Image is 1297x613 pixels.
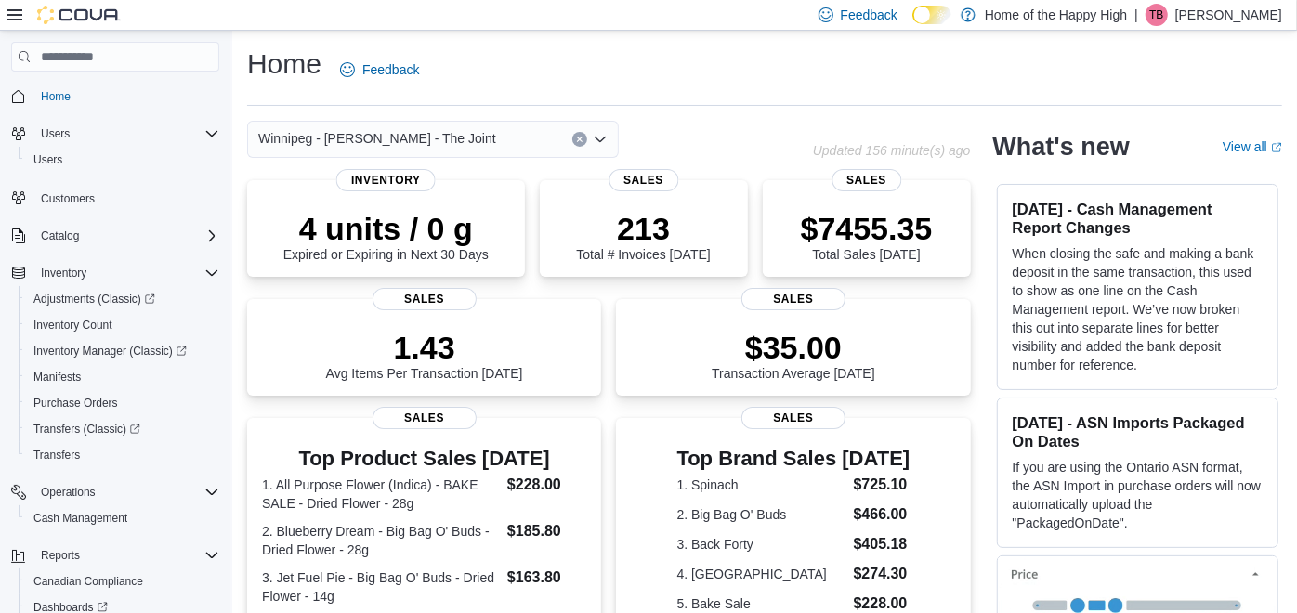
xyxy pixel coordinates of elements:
a: Transfers (Classic) [19,416,227,442]
span: Manifests [33,370,81,385]
dt: 2. Big Bag O' Buds [677,505,846,524]
a: Customers [33,188,102,210]
dd: $185.80 [507,520,586,542]
span: Cash Management [33,511,127,526]
dd: $725.10 [854,474,911,496]
dt: 1. All Purpose Flower (Indica) - BAKE SALE - Dried Flower - 28g [262,476,500,513]
span: Users [33,123,219,145]
p: Updated 156 minute(s) ago [813,143,971,158]
button: Users [33,123,77,145]
span: Dark Mode [912,24,913,25]
p: $7455.35 [801,210,933,247]
dt: 3. Back Forty [677,535,846,554]
a: Inventory Manager (Classic) [26,340,194,362]
h3: [DATE] - ASN Imports Packaged On Dates [1013,413,1263,450]
span: Home [33,85,219,108]
button: Customers [4,184,227,211]
button: Operations [33,481,103,503]
span: TB [1149,4,1163,26]
span: Adjustments (Classic) [33,292,155,306]
button: Reports [4,542,227,568]
span: Home [41,89,71,104]
span: Reports [41,548,80,563]
button: Inventory [33,262,94,284]
a: Inventory Manager (Classic) [19,338,227,364]
span: Sales [373,288,477,310]
a: Feedback [333,51,426,88]
p: When closing the safe and making a bank deposit in the same transaction, this used to show as one... [1013,244,1263,374]
dt: 1. Spinach [677,476,846,494]
span: Sales [373,407,477,429]
button: Operations [4,479,227,505]
a: Transfers [26,444,87,466]
input: Dark Mode [912,6,951,25]
span: Users [33,152,62,167]
dt: 2. Blueberry Dream - Big Bag O' Buds - Dried Flower - 28g [262,522,500,559]
button: Reports [33,544,87,567]
button: Transfers [19,442,227,468]
span: Transfers (Classic) [33,422,140,437]
span: Inventory [41,266,86,280]
div: Taylor Birch [1146,4,1168,26]
dt: 3. Jet Fuel Pie - Big Bag O' Buds - Dried Flower - 14g [262,568,500,606]
div: Expired or Expiring in Next 30 Days [283,210,489,262]
span: Inventory [33,262,219,284]
span: Feedback [362,60,419,79]
span: Adjustments (Classic) [26,288,219,310]
span: Transfers (Classic) [26,418,219,440]
a: Home [33,85,78,108]
a: Inventory Count [26,314,120,336]
button: Catalog [33,225,86,247]
dd: $466.00 [854,503,911,526]
a: View allExternal link [1223,139,1282,154]
div: Total Sales [DATE] [801,210,933,262]
h3: Top Product Sales [DATE] [262,448,586,470]
span: Purchase Orders [26,392,219,414]
h2: What's new [993,132,1130,162]
span: Users [26,149,219,171]
dd: $405.18 [854,533,911,555]
p: If you are using the Ontario ASN format, the ASN Import in purchase orders will now automatically... [1013,458,1263,532]
p: 4 units / 0 g [283,210,489,247]
span: Inventory Count [33,318,112,333]
dd: $163.80 [507,567,586,589]
a: Adjustments (Classic) [26,288,163,310]
span: Winnipeg - [PERSON_NAME] - The Joint [258,127,496,150]
span: Canadian Compliance [26,570,219,593]
a: Cash Management [26,507,135,529]
span: Customers [41,191,95,206]
span: Catalog [41,228,79,243]
span: Reports [33,544,219,567]
a: Purchase Orders [26,392,125,414]
span: Sales [741,407,845,429]
dd: $228.00 [507,474,586,496]
span: Sales [609,169,678,191]
div: Avg Items Per Transaction [DATE] [326,329,523,381]
button: Open list of options [593,132,608,147]
span: Catalog [33,225,219,247]
span: Inventory Count [26,314,219,336]
p: Home of the Happy High [985,4,1127,26]
a: Users [26,149,70,171]
div: Total # Invoices [DATE] [576,210,710,262]
span: Manifests [26,366,219,388]
div: Transaction Average [DATE] [712,329,875,381]
button: Users [19,147,227,173]
span: Transfers [26,444,219,466]
a: Manifests [26,366,88,388]
p: [PERSON_NAME] [1175,4,1282,26]
span: Operations [33,481,219,503]
button: Inventory Count [19,312,227,338]
span: Customers [33,186,219,209]
button: Manifests [19,364,227,390]
button: Inventory [4,260,227,286]
p: $35.00 [712,329,875,366]
p: | [1134,4,1138,26]
span: Transfers [33,448,80,463]
dt: 4. [GEOGRAPHIC_DATA] [677,565,846,583]
p: 213 [576,210,710,247]
span: Purchase Orders [33,396,118,411]
span: Inventory [336,169,436,191]
a: Canadian Compliance [26,570,151,593]
h3: Top Brand Sales [DATE] [677,448,911,470]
